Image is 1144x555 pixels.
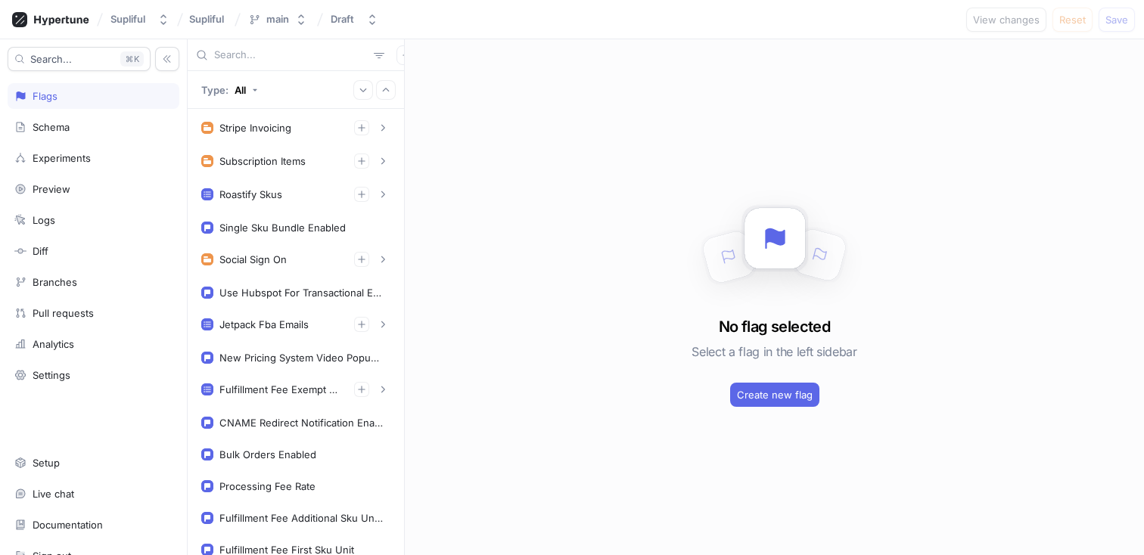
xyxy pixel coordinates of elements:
[219,222,346,234] div: Single Sku Bundle Enabled
[219,383,342,395] div: Fulfillment Fee Exempt Products
[33,183,70,195] div: Preview
[219,122,291,134] div: Stripe Invoicing
[219,155,306,167] div: Subscription Items
[1105,15,1128,24] span: Save
[33,245,48,257] div: Diff
[104,7,176,32] button: Supliful
[973,15,1040,24] span: View changes
[33,307,94,319] div: Pull requests
[33,457,60,469] div: Setup
[219,480,316,492] div: Processing Fee Rate
[196,76,263,103] button: Type: All
[1052,8,1093,32] button: Reset
[33,276,77,288] div: Branches
[33,338,74,350] div: Analytics
[30,54,72,64] span: Search...
[737,390,813,399] span: Create new flag
[353,80,373,100] button: Expand all
[33,152,91,164] div: Experiments
[110,13,145,26] div: Supliful
[219,188,282,200] div: Roastify Skus
[266,13,289,26] div: main
[325,7,384,32] button: Draft
[8,47,151,71] button: Search...K
[966,8,1046,32] button: View changes
[219,352,384,364] div: New Pricing System Video Popup Enabled
[219,318,309,330] div: Jetpack Fba Emails
[331,13,354,26] div: Draft
[219,448,316,460] div: Bulk Orders Enabled
[201,84,228,96] p: Type:
[219,287,384,299] div: Use Hubspot For Transactional Emails
[33,488,74,500] div: Live chat
[33,369,70,381] div: Settings
[120,51,144,67] div: K
[33,121,70,133] div: Schema
[242,7,313,32] button: main
[33,90,58,102] div: Flags
[719,315,830,338] h3: No flag selected
[692,338,856,365] h5: Select a flag in the left sidebar
[376,80,396,100] button: Collapse all
[219,253,287,265] div: Social Sign On
[219,512,384,524] div: Fulfillment Fee Additional Sku Units
[33,214,55,226] div: Logs
[730,383,819,407] button: Create new flag
[8,512,179,538] a: Documentation
[235,84,246,96] div: All
[1059,15,1086,24] span: Reset
[189,14,224,24] span: Supliful
[33,519,103,531] div: Documentation
[1099,8,1135,32] button: Save
[214,48,368,63] input: Search...
[219,417,384,429] div: CNAME Redirect Notification Enabled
